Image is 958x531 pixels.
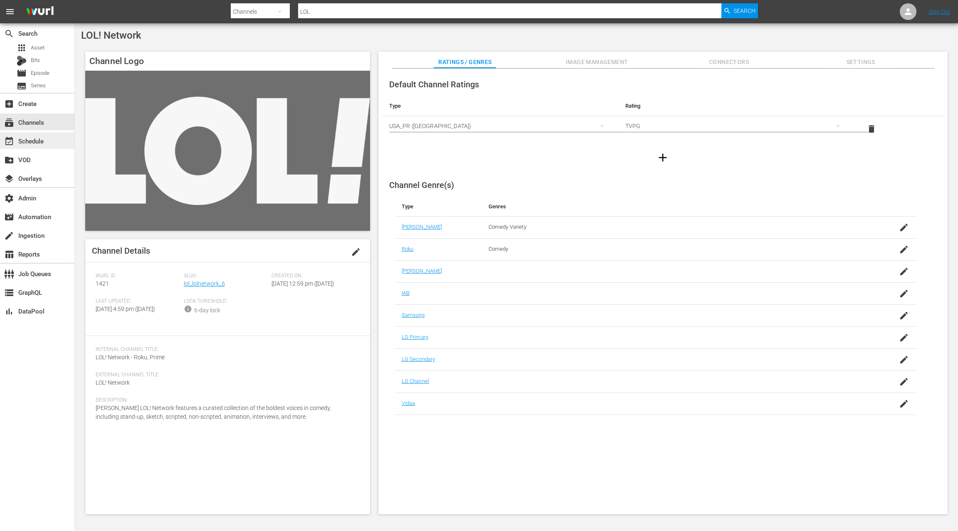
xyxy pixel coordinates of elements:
a: [PERSON_NAME] [402,268,442,274]
span: LOL! Network [96,379,130,386]
span: Create [4,99,14,109]
span: Channel Genre(s) [389,180,454,190]
a: [PERSON_NAME] [402,224,442,230]
a: LG Secondary [402,356,435,362]
div: TVPG [625,114,848,138]
span: [PERSON_NAME] LOL! Network features a curated collection of the boldest voices in comedy, includi... [96,405,331,420]
span: Slug: [184,273,268,279]
span: Asset [31,44,44,52]
img: ans4CAIJ8jUAAAAAAAAAAAAAAAAAAAAAAAAgQb4GAAAAAAAAAAAAAAAAAAAAAAAAJMjXAAAAAAAAAAAAAAAAAAAAAAAAgAT5G... [20,2,60,22]
span: Bits [31,56,40,64]
span: DataPool [4,306,14,316]
span: edit [351,247,361,257]
span: Ingestion [4,231,14,241]
img: LOL! Network [85,71,370,231]
table: simple table [383,96,943,142]
a: LG Channel [402,378,429,384]
span: Episode [31,69,49,77]
span: Schedule [4,136,14,146]
span: Series [31,82,46,90]
span: LOL! Network - Roku, Prime [96,354,165,361]
span: info [184,305,192,313]
button: edit [346,242,366,262]
span: Connectors [698,57,760,67]
span: Reports [4,249,14,259]
span: Search [4,29,14,39]
a: Vidaa [402,400,415,406]
span: Asset [17,43,27,53]
span: Overlays [4,174,14,184]
span: Automation [4,212,14,222]
span: Channels [4,118,14,128]
th: Rating [619,96,855,116]
span: Series [17,81,27,91]
th: Type [383,96,619,116]
span: Episode [17,68,27,78]
a: IAB [402,290,410,296]
a: LG Primary [402,334,428,340]
th: Type [395,197,482,217]
span: Search [733,3,756,18]
span: External Channel Title: [96,372,356,378]
span: 1421 [96,280,109,287]
span: Description: [96,397,356,404]
span: menu [5,7,15,17]
th: Genres [482,197,859,217]
span: VOD [4,155,14,165]
span: Wurl ID: [96,273,180,279]
span: Settings [830,57,892,67]
span: GraphQL [4,288,14,298]
a: Sign Out [928,8,950,15]
h4: Channel Logo [85,52,370,71]
span: Internal Channel Title: [96,346,356,353]
span: Job Queues [4,269,14,279]
span: [DATE] 4:59 pm ([DATE]) [96,306,155,312]
div: Bits [17,56,27,66]
span: Channel Details [92,246,150,256]
span: Default Channel Ratings [389,79,479,89]
a: Roku [402,246,414,252]
span: delete [867,124,877,134]
a: lol_lolnetwork_6 [184,280,225,287]
span: LOL! Network [81,30,141,41]
button: delete [862,119,881,139]
span: Image Management [566,57,628,67]
div: USA_PR ([GEOGRAPHIC_DATA]) [389,114,612,138]
span: Last Updated: [96,298,180,305]
span: Ratings / Genres [434,57,496,67]
button: Search [721,3,758,18]
span: Admin [4,193,14,203]
span: [DATE] 12:59 pm ([DATE]) [272,280,334,287]
span: Lock Threshold: [184,298,268,305]
span: Created On: [272,273,356,279]
a: Samsung [402,312,425,318]
div: 6-day lock [194,306,220,315]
